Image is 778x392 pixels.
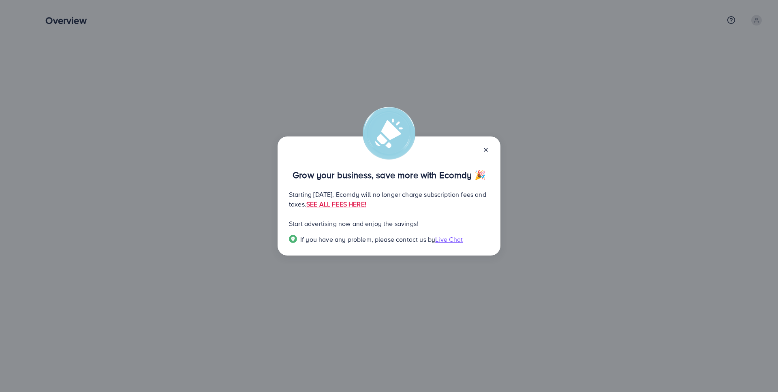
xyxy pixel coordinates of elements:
[363,107,415,160] img: alert
[289,170,489,180] p: Grow your business, save more with Ecomdy 🎉
[306,200,366,209] a: SEE ALL FEES HERE!
[300,235,435,244] span: If you have any problem, please contact us by
[289,190,489,209] p: Starting [DATE], Ecomdy will no longer charge subscription fees and taxes.
[289,235,297,243] img: Popup guide
[289,219,489,228] p: Start advertising now and enjoy the savings!
[435,235,463,244] span: Live Chat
